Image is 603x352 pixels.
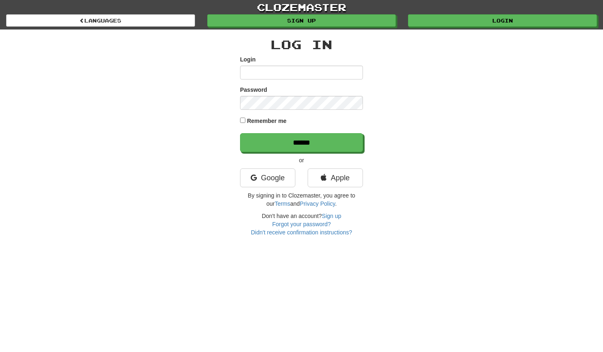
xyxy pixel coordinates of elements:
[300,200,335,207] a: Privacy Policy
[408,14,597,27] a: Login
[272,221,331,227] a: Forgot your password?
[240,38,363,51] h2: Log In
[207,14,396,27] a: Sign up
[6,14,195,27] a: Languages
[274,200,290,207] a: Terms
[240,156,363,164] p: or
[251,229,352,236] a: Didn't receive confirmation instructions?
[322,213,341,219] a: Sign up
[240,168,295,187] a: Google
[240,212,363,236] div: Don't have an account?
[247,117,287,125] label: Remember me
[308,168,363,187] a: Apple
[240,191,363,208] p: By signing in to Clozemaster, you agree to our and .
[240,86,267,94] label: Password
[240,55,256,64] label: Login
